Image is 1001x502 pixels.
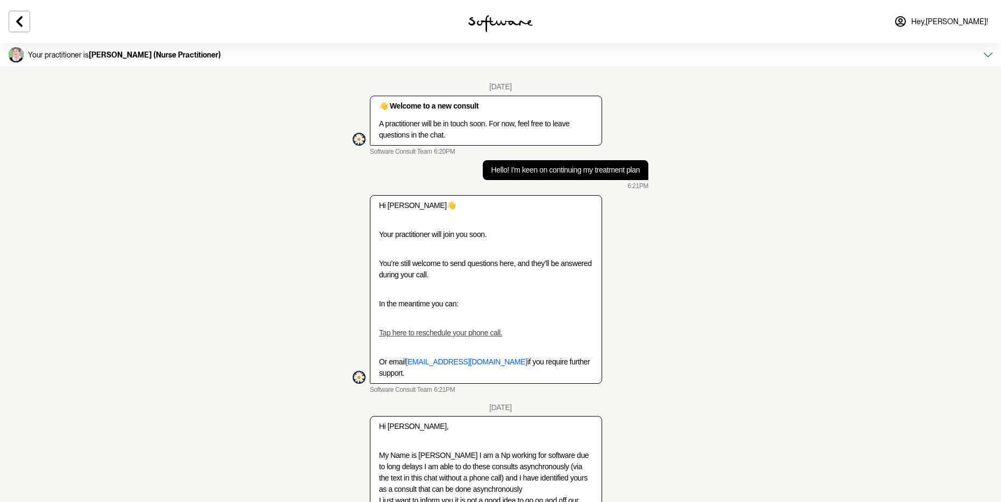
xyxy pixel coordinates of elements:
a: Tap here to reschedule your phone call. [379,328,503,337]
p: Your practitioner is [28,51,221,60]
time: 2024-03-20T07:21:30.987Z [434,386,455,395]
a: [EMAIL_ADDRESS][DOMAIN_NAME] [406,357,527,366]
a: Hey,[PERSON_NAME]! [888,9,995,34]
strong: Welcome to a new consult [390,102,478,110]
div: [DATE] [489,82,512,91]
p: Hello! I'm keen on continuing my treatment plan [491,164,640,176]
div: Software Consult Team [353,371,366,384]
div: Software Consult Team [353,133,366,146]
p: You’re still welcome to send questions here, and they’ll be answered during your call. [379,258,593,281]
p: Hi [PERSON_NAME], [379,421,593,432]
span: Hey, [PERSON_NAME] ! [911,17,988,26]
span: Software Consult Team [370,386,432,395]
strong: [PERSON_NAME] (Nurse Practitioner) [89,51,221,59]
time: 2024-03-20T07:21:30.350Z [627,182,648,191]
time: 2024-03-20T07:20:58.178Z [434,148,455,156]
img: software logo [468,15,533,32]
p: A practitioner will be in touch soon. For now, feel free to leave questions in the chat. [379,118,593,141]
img: Butler [9,47,24,62]
img: S [353,133,366,146]
span: 👋 [379,102,388,110]
p: Hi [PERSON_NAME] [379,200,593,211]
img: S [353,371,366,384]
span: 👋 [447,201,456,210]
p: In the meantime you can: [379,298,593,310]
div: [DATE] [489,403,512,412]
p: Or email if you require further support. [379,356,593,379]
span: Software Consult Team [370,148,432,156]
p: Your practitioner will join you soon. [379,229,593,240]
